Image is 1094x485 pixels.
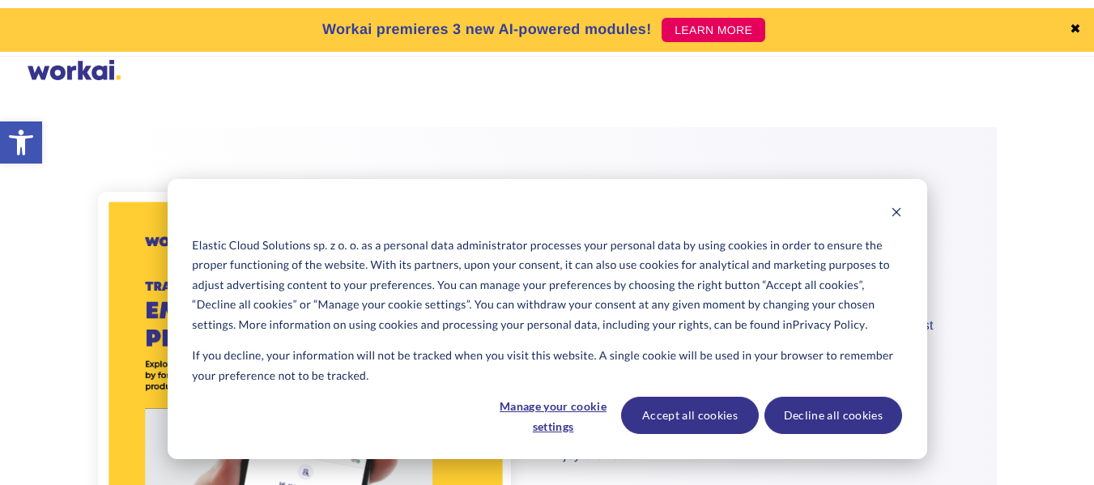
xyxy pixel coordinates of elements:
button: Accept all cookies [621,397,759,434]
a: Privacy Policy [793,315,866,335]
p: Elastic Cloud Solutions sp. z o. o. as a personal data administrator processes your personal data... [192,236,901,335]
p: Workai premieres 3 new AI-powered modules! [322,19,652,40]
button: Decline all cookies [764,397,902,434]
p: If you decline, your information will not be tracked when you visit this website. A single cookie... [192,346,901,385]
button: Dismiss cookie banner [891,204,902,224]
a: ✖ [1070,23,1081,36]
a: LEARN MORE [662,18,765,42]
div: Cookie banner [168,179,927,459]
button: Manage your cookie settings [491,397,615,434]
